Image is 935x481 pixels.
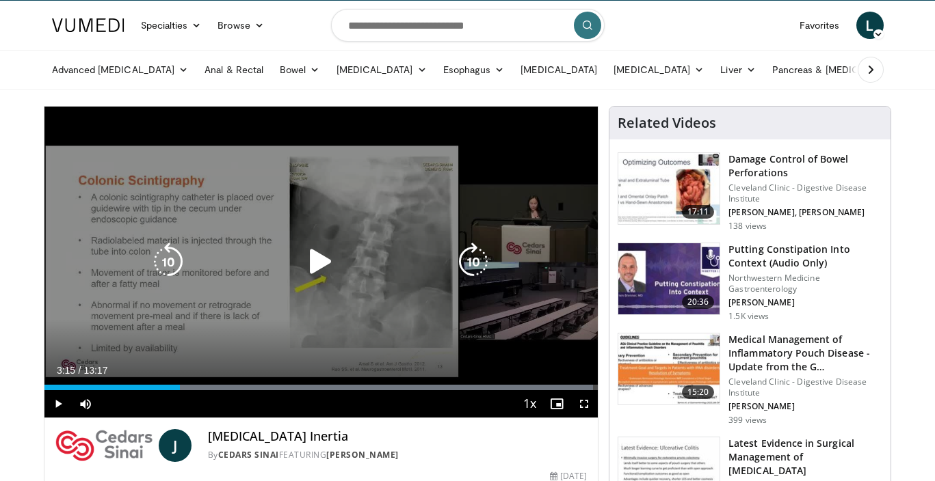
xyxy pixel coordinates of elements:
p: [PERSON_NAME], [PERSON_NAME] [728,207,882,218]
a: 17:11 Damage Control of Bowel Perforations Cleveland Clinic - Digestive Disease Institute [PERSON... [618,152,882,232]
button: Playback Rate [516,390,543,417]
p: [PERSON_NAME] [728,401,882,412]
a: Bowel [272,56,328,83]
a: L [856,12,884,39]
a: Esophagus [435,56,513,83]
span: 3:15 [57,365,75,376]
a: Pancreas & [MEDICAL_DATA] [764,56,924,83]
h4: [MEDICAL_DATA] Inertia [208,429,587,444]
h3: Latest Evidence in Surgical Management of [MEDICAL_DATA] [728,437,882,478]
a: Favorites [791,12,848,39]
div: Progress Bar [44,385,598,390]
span: 15:20 [682,385,715,399]
a: 15:20 Medical Management of Inflammatory Pouch Disease - Update from the G… Cleveland Clinic - Di... [618,333,882,426]
a: 20:36 Putting Constipation Into Context (Audio Only) Northwestern Medicine Gastroenterology [PERS... [618,243,882,322]
img: 76673eb5-1412-4785-9941-c5def0047dc6.150x105_q85_crop-smart_upscale.jpg [618,243,720,314]
a: Liver [712,56,763,83]
a: Cedars Sinai [218,449,279,461]
a: Advanced [MEDICAL_DATA] [44,56,197,83]
img: 84ad4d88-1369-491d-9ea2-a1bba70c4e36.150x105_q85_crop-smart_upscale.jpg [618,153,720,224]
h3: Medical Management of Inflammatory Pouch Disease - Update from the G… [728,333,882,374]
h4: Related Videos [618,115,716,131]
a: Browse [209,12,272,39]
button: Play [44,390,72,417]
p: 1.5K views [728,311,769,322]
button: Fullscreen [570,390,598,417]
p: Northwestern Medicine Gastroenterology [728,273,882,294]
p: Cleveland Clinic - Digestive Disease Institute [728,376,882,398]
p: 399 views [728,415,767,426]
p: Cleveland Clinic - Digestive Disease Institute [728,182,882,204]
img: 9563fa7c-1501-4542-9566-b82c8a86e130.150x105_q85_crop-smart_upscale.jpg [618,333,720,404]
a: [PERSON_NAME] [326,449,399,461]
h3: Putting Constipation Into Context (Audio Only) [728,243,882,270]
a: [MEDICAL_DATA] [605,56,712,83]
a: [MEDICAL_DATA] [328,56,435,83]
h3: Damage Control of Bowel Perforations [728,152,882,180]
input: Search topics, interventions [331,9,605,42]
a: Anal & Rectal [196,56,272,83]
button: Enable picture-in-picture mode [543,390,570,417]
p: 138 views [728,221,767,232]
button: Mute [72,390,99,417]
div: By FEATURING [208,449,587,461]
video-js: Video Player [44,107,598,418]
a: J [159,429,192,462]
img: VuMedi Logo [52,18,124,32]
span: 13:17 [83,365,107,376]
p: [PERSON_NAME] [728,297,882,308]
img: Cedars Sinai [55,429,153,462]
span: 17:11 [682,205,715,219]
span: / [79,365,81,376]
a: [MEDICAL_DATA] [512,56,605,83]
span: 20:36 [682,295,715,309]
a: Specialties [133,12,210,39]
